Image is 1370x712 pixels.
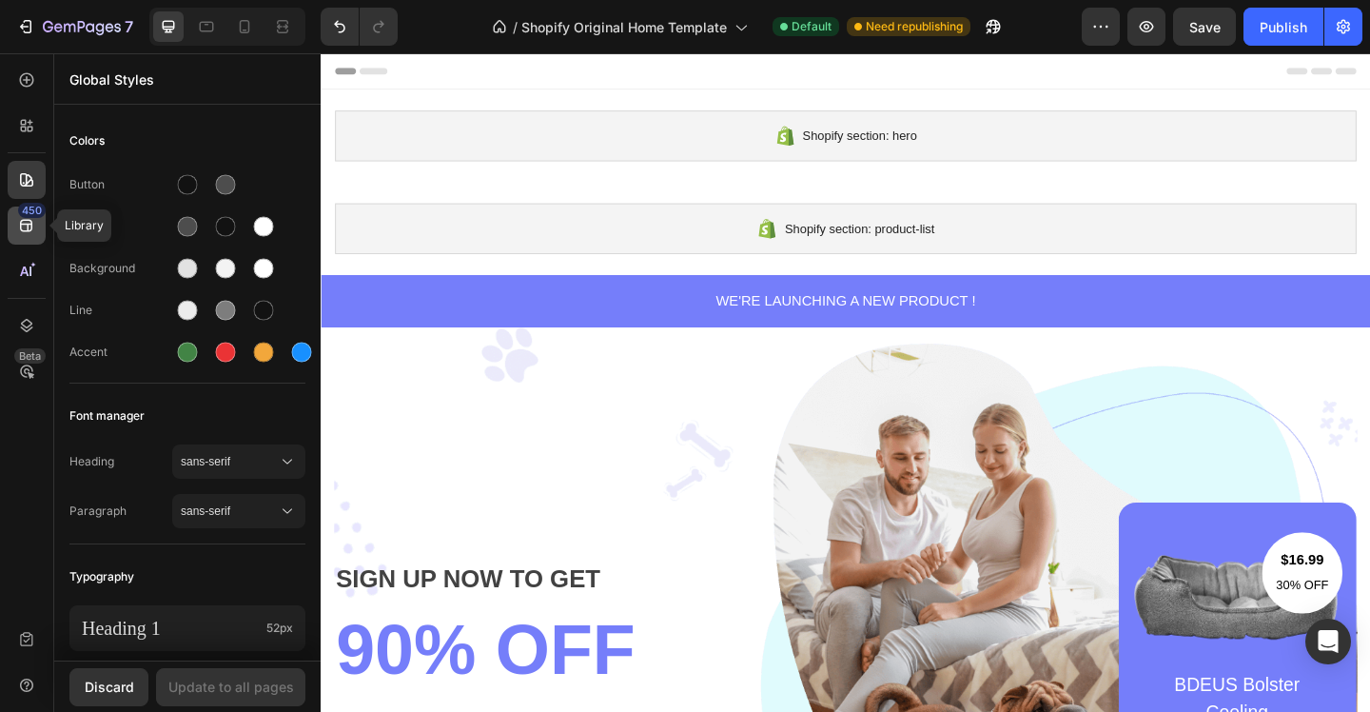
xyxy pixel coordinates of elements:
img: Alt Image [883,540,1111,640]
span: Shopify section: product-list [504,179,667,202]
div: Update to all pages [168,677,294,697]
button: Update to all pages [156,668,305,706]
p: 7 [125,15,133,38]
span: 52px [266,620,293,637]
button: Save [1173,8,1236,46]
div: Text [69,218,172,235]
div: Undo/Redo [321,8,398,46]
span: Save [1189,19,1221,35]
span: Typography [69,565,134,588]
button: Publish [1243,8,1323,46]
div: 450 [18,203,46,218]
div: Background [69,260,172,277]
button: sans-serif [172,445,305,479]
p: 30% OFF [1039,566,1096,590]
p: SIGN UP NOW TO GET [16,552,373,592]
div: Line [69,302,172,319]
iframe: Design area [321,53,1370,712]
div: Button [69,176,172,193]
span: sans-serif [181,453,278,470]
span: Default [792,18,832,35]
div: Publish [1260,17,1307,37]
p: Heading 1 [82,616,259,641]
span: / [513,17,518,37]
p: 90% OFF [16,603,373,695]
span: Shopify Original Home Template [521,17,727,37]
div: Accent [69,344,172,361]
span: Need republishing [866,18,963,35]
button: sans-serif [172,494,305,528]
span: Paragraph [69,503,172,520]
div: Open Intercom Messenger [1305,619,1351,664]
button: 7 [8,8,142,46]
button: Discard [69,668,148,706]
p: WE'RE LAUNCHING A NEW PRODUCT ! [16,258,1125,281]
div: Discard [85,677,134,697]
span: Shopify section: hero [524,78,649,101]
span: Font manager [69,405,145,427]
span: Colors [69,129,105,152]
div: Beta [14,348,46,364]
p: $16.99 [1039,540,1096,563]
span: Heading [69,453,172,470]
span: sans-serif [181,503,278,520]
p: Global Styles [69,69,305,89]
